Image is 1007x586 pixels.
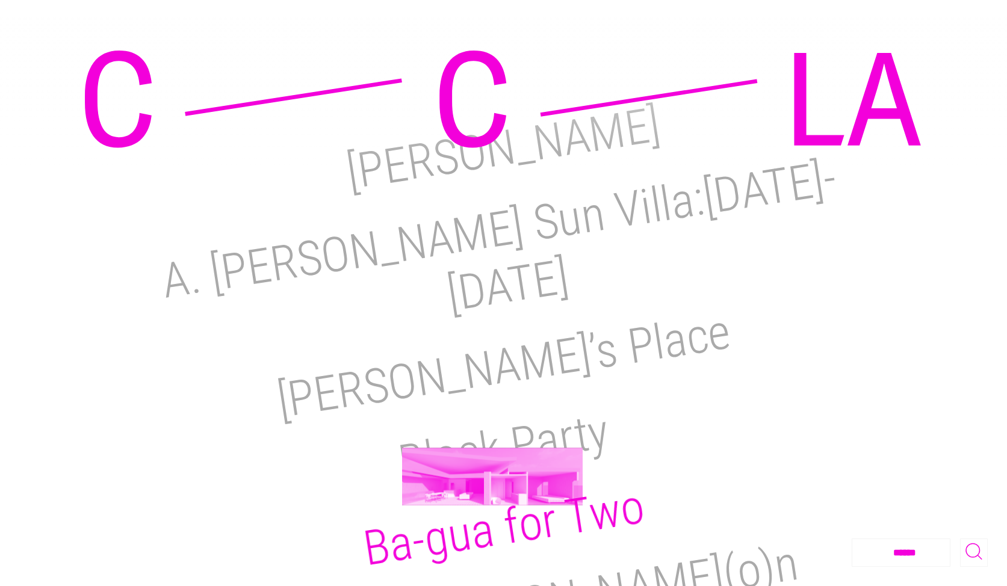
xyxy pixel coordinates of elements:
a: A. [PERSON_NAME] Sun Villa:[DATE]-[DATE] [158,149,840,322]
a: [PERSON_NAME]’s Place [273,303,734,429]
a: [PERSON_NAME] [343,96,664,200]
button: Toggle Search [960,538,988,567]
a: Block Party [395,402,612,491]
a: Ba-gua for Two [359,478,648,577]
